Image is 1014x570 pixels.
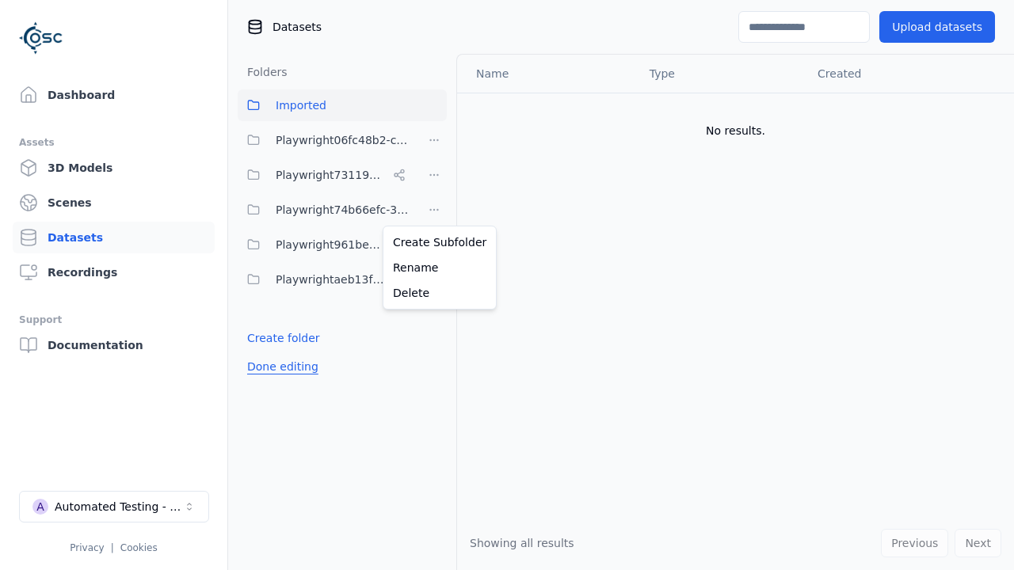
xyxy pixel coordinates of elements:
a: Delete [387,280,493,306]
a: Rename [387,255,493,280]
a: Create Subfolder [387,230,493,255]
